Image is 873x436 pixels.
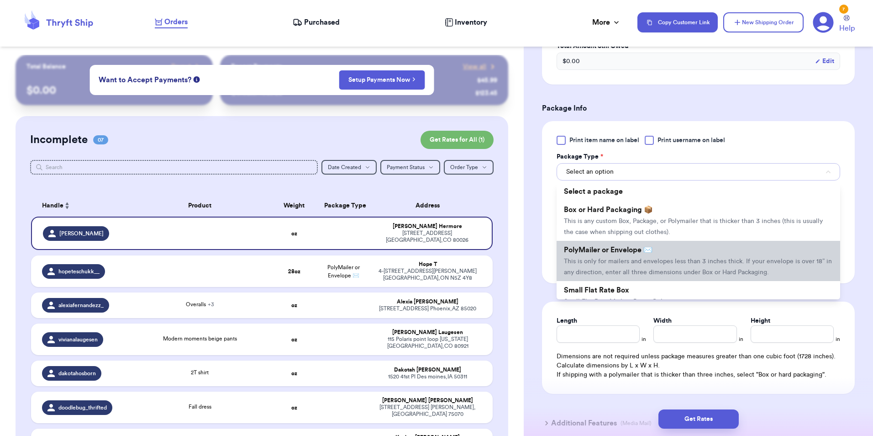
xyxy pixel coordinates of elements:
[380,160,440,175] button: Payment Status
[291,231,297,236] strong: oz
[444,160,494,175] button: Order Type
[293,17,340,28] a: Purchased
[30,133,88,147] h2: Incomplete
[542,103,855,114] h3: Package Info
[208,302,214,307] span: + 3
[592,17,621,28] div: More
[58,370,96,377] span: dakotahosborn
[564,206,653,213] span: Box or Hard Packaging 📦
[450,165,478,170] span: Order Type
[374,404,482,418] div: [STREET_ADDRESS] [PERSON_NAME] , [GEOGRAPHIC_DATA] 75070
[566,167,614,176] span: Select an option
[348,75,415,85] a: Setup Payments Now
[563,57,580,66] span: $ 0.00
[58,404,107,411] span: doodlebug_thrifted
[739,335,743,343] span: in
[374,373,482,380] div: 1520 41st Pl Des moines , IA 50311
[291,371,297,376] strong: oz
[231,62,282,71] p: Recent Payments
[291,337,297,342] strong: oz
[557,352,840,379] div: Dimensions are not required unless package measures greater than one cubic foot (1728 inches). Ca...
[99,74,191,85] span: Want to Accept Payments?
[387,165,425,170] span: Payment Status
[657,136,725,145] span: Print username on label
[463,62,486,71] span: View all
[374,261,482,268] div: Hope T
[328,165,361,170] span: Date Created
[164,16,188,27] span: Orders
[171,62,191,71] span: Payout
[288,269,300,274] strong: 28 oz
[564,218,823,235] span: This is any custom Box, Package, or Polymailer that is thicker than 3 inches (this is usually the...
[374,298,482,305] div: Alexia [PERSON_NAME]
[319,195,368,217] th: Package Type
[569,136,639,145] span: Print item name on label
[564,258,832,276] span: This is only for mailers and envelopes less than 3 inches thick. If your envelope is over 18” in ...
[557,152,603,161] label: Package Type
[751,316,770,325] label: Height
[368,195,493,217] th: Address
[374,336,482,350] div: 115 Polaris point loop [US_STATE][GEOGRAPHIC_DATA] , CO 80921
[26,62,66,71] p: Total Balance
[291,405,297,410] strong: oz
[836,335,840,343] span: in
[723,12,804,32] button: New Shipping Order
[291,303,297,308] strong: oz
[813,12,834,33] a: 7
[186,302,214,307] span: Overalls
[321,160,377,175] button: Date Created
[58,268,100,275] span: hopeteschukk__
[658,409,739,429] button: Get Rates
[189,404,211,409] span: Fall dress
[374,268,482,282] div: 4-[STREET_ADDRESS][PERSON_NAME] [GEOGRAPHIC_DATA] , ON N5Z 4Y8
[839,15,855,34] a: Help
[63,200,71,211] button: Sort ascending
[557,370,840,379] p: If shipping with a polymailer that is thicker than three inches, select "Box or hard packaging".
[463,62,497,71] a: View all
[42,201,63,211] span: Handle
[445,17,487,28] a: Inventory
[557,316,577,325] label: Length
[557,163,840,181] button: Select an option
[163,336,237,341] span: Modern moments beige pants
[564,246,652,254] span: PolyMailer or Envelope ✉️
[455,17,487,28] span: Inventory
[58,302,104,309] span: alexiafernandezz_
[477,76,497,85] div: $ 45.99
[839,5,848,14] div: 7
[564,287,629,294] span: Small Flat Rate Box
[421,131,494,149] button: Get Rates for All (1)
[374,367,482,373] div: Dakotah [PERSON_NAME]
[839,23,855,34] span: Help
[642,335,646,343] span: in
[59,230,104,237] span: [PERSON_NAME]
[564,298,666,305] span: Small Flat Rate Mailing Boxes Only
[374,329,482,336] div: [PERSON_NAME] Laugesen
[304,17,340,28] span: Purchased
[374,305,482,312] div: [STREET_ADDRESS] Phoenix , AZ 85020
[339,70,425,90] button: Setup Payments Now
[374,223,481,230] div: [PERSON_NAME] Hermore
[93,135,108,144] span: 07
[171,62,202,71] a: Payout
[269,195,319,217] th: Weight
[131,195,269,217] th: Product
[327,265,360,278] span: PolyMailer or Envelope ✉️
[374,230,481,244] div: [STREET_ADDRESS] [GEOGRAPHIC_DATA] , CO 80026
[26,83,201,98] p: $ 0.00
[58,336,98,343] span: vivianalaugesen
[155,16,188,28] a: Orders
[475,89,497,98] div: $ 123.45
[564,188,623,195] span: Select a package
[191,370,209,375] span: 2T shirt
[637,12,718,32] button: Copy Customer Link
[653,316,672,325] label: Width
[815,57,834,66] button: Edit
[374,397,482,404] div: [PERSON_NAME] [PERSON_NAME]
[30,160,317,175] input: Search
